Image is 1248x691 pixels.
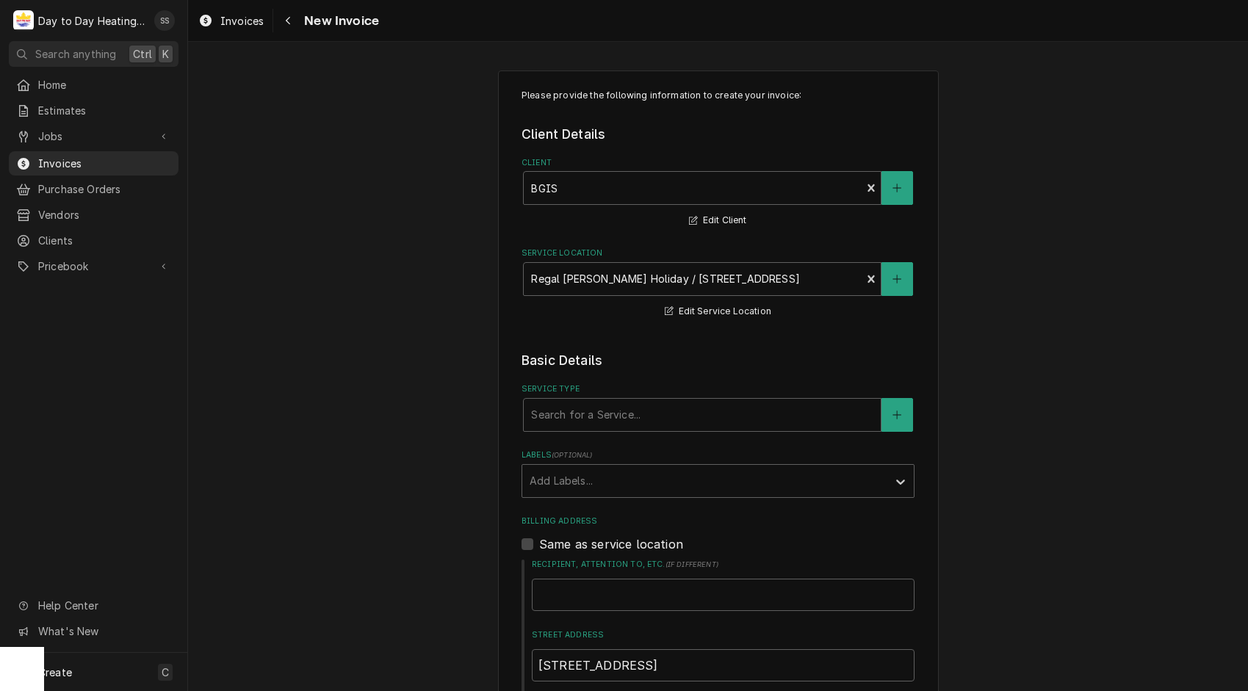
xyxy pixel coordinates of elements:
[892,183,901,193] svg: Create New Client
[9,73,178,97] a: Home
[892,410,901,420] svg: Create New Service
[13,10,34,31] div: Day to Day Heating and Cooling's Avatar
[9,177,178,201] a: Purchase Orders
[300,11,379,31] span: New Invoice
[522,449,915,461] label: Labels
[38,666,72,679] span: Create
[532,629,915,681] div: Street Address
[522,383,915,431] div: Service Type
[522,247,915,320] div: Service Location
[13,10,34,31] div: D
[154,10,175,31] div: SS
[35,46,116,62] span: Search anything
[220,13,264,29] span: Invoices
[9,41,178,67] button: Search anythingCtrlK
[892,274,901,284] svg: Create New Location
[9,151,178,176] a: Invoices
[38,598,170,613] span: Help Center
[9,619,178,643] a: Go to What's New
[552,451,593,459] span: ( optional )
[38,623,170,639] span: What's New
[532,559,915,571] label: Recipient, Attention To, etc.
[881,262,912,296] button: Create New Location
[154,10,175,31] div: Shaun Smith's Avatar
[881,171,912,205] button: Create New Client
[9,228,178,253] a: Clients
[522,157,915,169] label: Client
[9,203,178,227] a: Vendors
[38,156,171,171] span: Invoices
[38,77,171,93] span: Home
[38,129,149,144] span: Jobs
[38,181,171,197] span: Purchase Orders
[522,515,915,527] label: Billing Address
[9,254,178,278] a: Go to Pricebook
[666,560,718,568] span: ( if different )
[522,125,915,144] legend: Client Details
[532,629,915,641] label: Street Address
[38,207,171,223] span: Vendors
[38,233,171,248] span: Clients
[522,383,915,395] label: Service Type
[9,124,178,148] a: Go to Jobs
[162,46,169,62] span: K
[192,9,270,33] a: Invoices
[522,89,915,102] p: Please provide the following information to create your invoice:
[133,46,152,62] span: Ctrl
[881,398,912,432] button: Create New Service
[162,665,169,680] span: C
[38,103,171,118] span: Estimates
[539,535,683,553] label: Same as service location
[522,247,915,259] label: Service Location
[9,98,178,123] a: Estimates
[532,559,915,611] div: Recipient, Attention To, etc.
[522,449,915,497] div: Labels
[522,157,915,230] div: Client
[38,258,149,274] span: Pricebook
[38,13,146,29] div: Day to Day Heating and Cooling
[687,211,749,230] button: Edit Client
[276,9,300,32] button: Navigate back
[522,351,915,370] legend: Basic Details
[9,593,178,618] a: Go to Help Center
[663,303,773,321] button: Edit Service Location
